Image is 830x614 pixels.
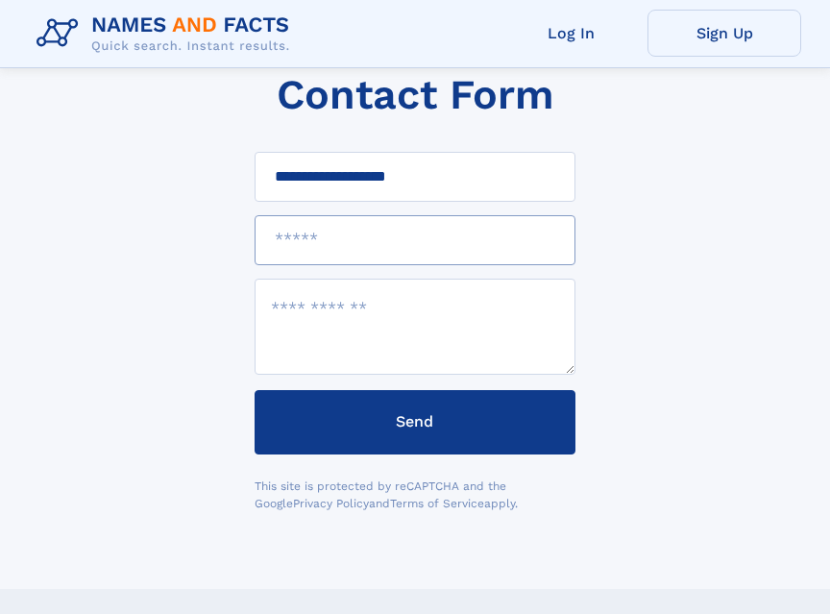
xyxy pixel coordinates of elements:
[277,71,554,118] h1: Contact Form
[29,8,305,60] img: Logo Names and Facts
[255,390,576,454] button: Send
[494,10,647,57] a: Log In
[390,497,484,510] a: Terms of Service
[255,478,576,512] div: This site is protected by reCAPTCHA and the Google and apply.
[647,10,801,57] a: Sign Up
[293,497,369,510] a: Privacy Policy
